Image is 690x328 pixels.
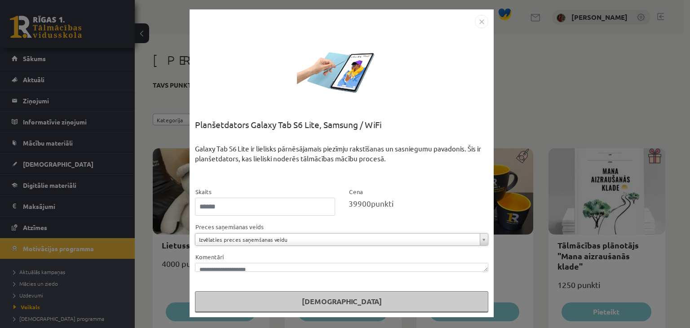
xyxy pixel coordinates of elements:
[475,16,488,25] a: Close
[349,199,371,208] span: 39900
[349,198,489,209] div: punkti
[195,253,224,262] label: Komentāri
[195,187,212,196] label: Skaits
[195,222,264,231] label: Preces saņemšanas veids
[195,144,488,186] div: Galaxy Tab S6 Lite ir lielisks pārnēsājamais piezīmju rakstīšanas un sasniegumu pavadonis. Šis ir...
[195,118,488,144] div: Planšetdators Galaxy Tab S6 Lite, Samsung / WiFi
[199,234,476,245] span: Izvēlaties preces saņemšanas veidu
[349,187,363,196] label: Cena
[475,15,488,28] img: motivation-modal-close-c4c6120e38224f4335eb81b515c8231475e344d61debffcd306e703161bf1fac.png
[195,234,488,245] a: Izvēlaties preces saņemšanas veidu
[195,291,488,312] button: [DEMOGRAPHIC_DATA]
